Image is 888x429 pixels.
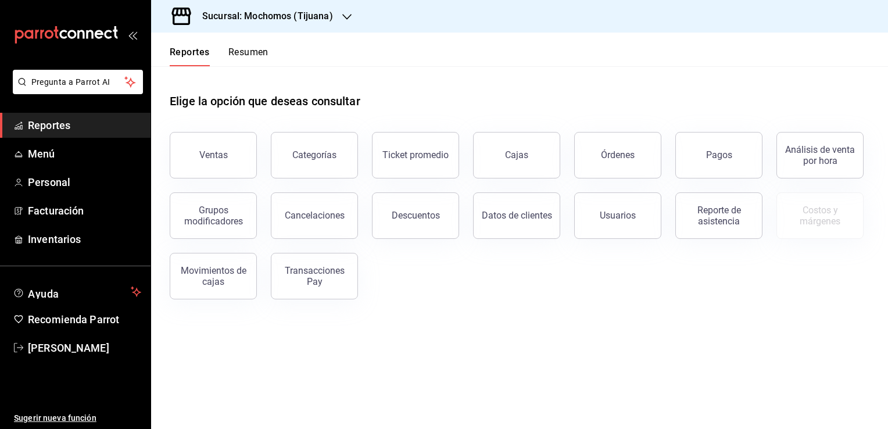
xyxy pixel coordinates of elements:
[28,340,141,356] span: [PERSON_NAME]
[372,132,459,178] button: Ticket promedio
[28,285,126,299] span: Ayuda
[271,253,358,299] button: Transacciones Pay
[271,132,358,178] button: Categorías
[128,30,137,40] button: open_drawer_menu
[285,210,345,221] div: Cancelaciones
[683,205,755,227] div: Reporte de asistencia
[28,117,141,133] span: Reportes
[170,253,257,299] button: Movimientos de cajas
[14,412,141,424] span: Sugerir nueva función
[601,149,635,160] div: Órdenes
[382,149,449,160] div: Ticket promedio
[574,132,661,178] button: Órdenes
[574,192,661,239] button: Usuarios
[675,132,762,178] button: Pagos
[193,9,333,23] h3: Sucursal: Mochomos (Tijuana)
[278,265,350,287] div: Transacciones Pay
[28,174,141,190] span: Personal
[675,192,762,239] button: Reporte de asistencia
[8,84,143,96] a: Pregunta a Parrot AI
[706,149,732,160] div: Pagos
[170,92,360,110] h1: Elige la opción que deseas consultar
[170,132,257,178] button: Ventas
[271,192,358,239] button: Cancelaciones
[392,210,440,221] div: Descuentos
[784,144,856,166] div: Análisis de venta por hora
[482,210,552,221] div: Datos de clientes
[28,312,141,327] span: Recomienda Parrot
[473,192,560,239] button: Datos de clientes
[292,149,336,160] div: Categorías
[28,231,141,247] span: Inventarios
[170,47,210,66] button: Reportes
[600,210,636,221] div: Usuarios
[177,205,249,227] div: Grupos modificadores
[372,192,459,239] button: Descuentos
[170,192,257,239] button: Grupos modificadores
[170,47,268,66] div: navigation tabs
[31,76,125,88] span: Pregunta a Parrot AI
[199,149,228,160] div: Ventas
[28,203,141,219] span: Facturación
[228,47,268,66] button: Resumen
[473,132,560,178] a: Cajas
[505,148,529,162] div: Cajas
[776,192,864,239] button: Contrata inventarios para ver este reporte
[784,205,856,227] div: Costos y márgenes
[28,146,141,162] span: Menú
[13,70,143,94] button: Pregunta a Parrot AI
[177,265,249,287] div: Movimientos de cajas
[776,132,864,178] button: Análisis de venta por hora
